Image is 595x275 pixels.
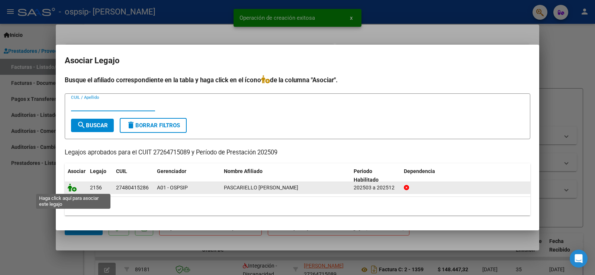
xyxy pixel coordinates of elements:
[351,163,401,188] datatable-header-cell: Periodo Habilitado
[116,168,127,174] span: CUIL
[68,168,86,174] span: Asociar
[126,121,135,129] mat-icon: delete
[77,122,108,129] span: Buscar
[354,168,379,183] span: Periodo Habilitado
[77,121,86,129] mat-icon: search
[65,163,87,188] datatable-header-cell: Asociar
[404,168,435,174] span: Dependencia
[154,163,221,188] datatable-header-cell: Gerenciador
[65,197,530,215] div: 1 registros
[120,118,187,133] button: Borrar Filtros
[116,183,149,192] div: 27480415286
[401,163,531,188] datatable-header-cell: Dependencia
[354,183,398,192] div: 202503 a 202512
[221,163,351,188] datatable-header-cell: Nombre Afiliado
[126,122,180,129] span: Borrar Filtros
[90,185,102,191] span: 2156
[113,163,154,188] datatable-header-cell: CUIL
[90,168,106,174] span: Legajo
[224,185,298,191] span: PASCARIELLO RENATA AGUSTINA
[65,148,530,157] p: Legajos aprobados para el CUIT 27264715089 y Período de Prestación 202509
[71,119,114,132] button: Buscar
[224,168,263,174] span: Nombre Afiliado
[65,75,530,85] h4: Busque el afiliado correspondiente en la tabla y haga click en el ícono de la columna "Asociar".
[157,168,186,174] span: Gerenciador
[65,54,530,68] h2: Asociar Legajo
[87,163,113,188] datatable-header-cell: Legajo
[570,250,588,268] div: Open Intercom Messenger
[157,185,188,191] span: A01 - OSPSIP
